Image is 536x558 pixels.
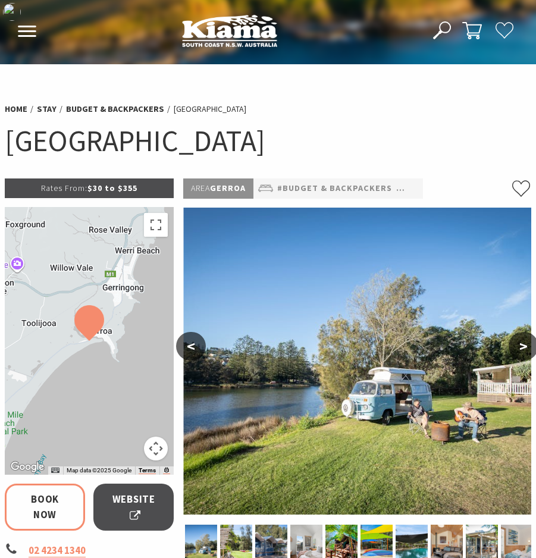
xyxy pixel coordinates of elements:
[8,459,47,475] a: Open this area in Google Maps (opens a new window)
[176,332,206,360] button: <
[182,14,277,47] img: Kiama Logo
[93,484,174,531] a: Website
[37,104,57,115] a: Stay
[67,467,131,474] span: Map data ©2025 Google
[8,459,47,475] img: Google
[183,208,531,515] img: Combi Van, Camping, Caravanning, Sites along Crooked River at Seven Mile Beach Holiday Park
[51,466,59,475] button: Keyboard shortcuts
[277,181,392,196] a: #Budget & backpackers
[3,3,21,21] img: upload-icon.svg
[29,544,86,557] a: 02 4234 1340
[163,467,170,474] a: Report errors in the road map or imagery to Google
[5,122,531,160] h1: [GEOGRAPHIC_DATA]
[144,213,168,237] button: Toggle fullscreen view
[139,467,156,474] a: Terms (opens in new tab)
[108,491,159,523] span: Website
[5,104,27,115] a: Home
[66,104,164,115] a: Budget & backpackers
[183,178,253,199] p: Gerroa
[5,484,85,531] a: Book Now
[191,183,210,193] span: Area
[5,178,174,198] p: $30 to $355
[41,183,87,193] span: Rates From:
[144,437,168,460] button: Map camera controls
[174,102,246,115] li: [GEOGRAPHIC_DATA]
[3,3,21,21] div: Alibaba Image Search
